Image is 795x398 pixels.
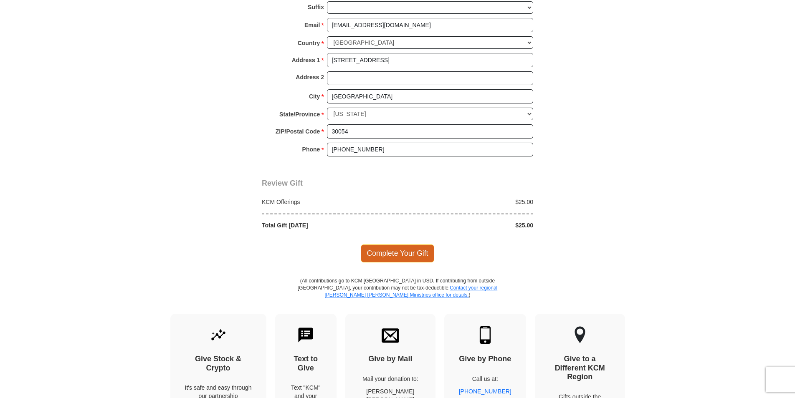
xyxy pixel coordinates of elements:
[296,71,324,83] strong: Address 2
[361,244,435,262] span: Complete Your Gift
[258,198,398,206] div: KCM Offerings
[302,144,320,155] strong: Phone
[574,326,586,344] img: other-region
[309,91,320,102] strong: City
[308,1,324,13] strong: Suffix
[549,355,610,382] h4: Give to a Different KCM Region
[397,221,538,229] div: $25.00
[476,326,494,344] img: mobile.svg
[459,355,511,364] h4: Give by Phone
[382,326,399,344] img: envelope.svg
[459,375,511,383] p: Call us at:
[210,326,227,344] img: give-by-stock.svg
[297,326,314,344] img: text-to-give.svg
[185,355,252,373] h4: Give Stock & Crypto
[279,108,320,120] strong: State/Province
[298,37,320,49] strong: Country
[262,179,303,187] span: Review Gift
[304,19,320,31] strong: Email
[290,355,322,373] h4: Text to Give
[292,54,320,66] strong: Address 1
[258,221,398,229] div: Total Gift [DATE]
[276,126,320,137] strong: ZIP/Postal Code
[459,388,511,395] a: [PHONE_NUMBER]
[397,198,538,206] div: $25.00
[360,355,421,364] h4: Give by Mail
[324,285,497,298] a: Contact your regional [PERSON_NAME] [PERSON_NAME] Ministries office for details.
[297,277,498,314] p: (All contributions go to KCM [GEOGRAPHIC_DATA] in USD. If contributing from outside [GEOGRAPHIC_D...
[360,375,421,383] p: Mail your donation to:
